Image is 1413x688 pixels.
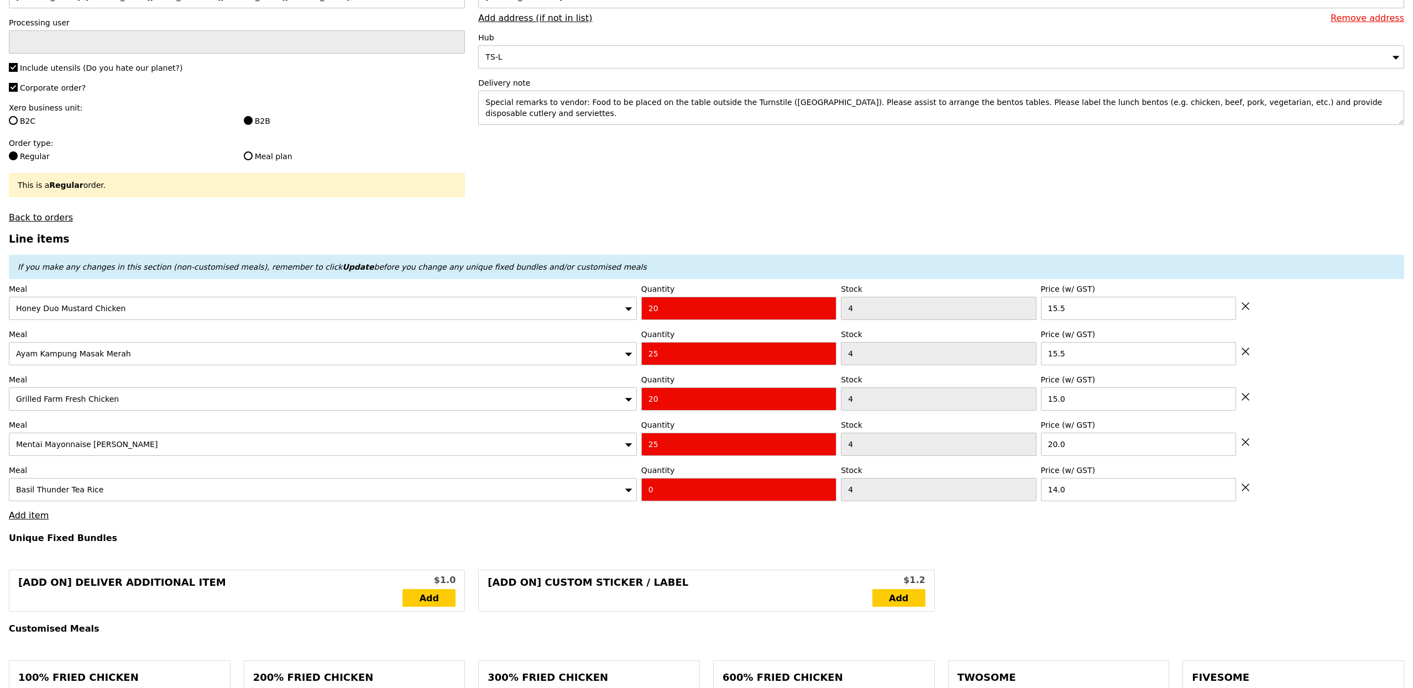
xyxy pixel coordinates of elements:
label: Stock [841,419,1036,430]
span: Mentai Mayonnaise [PERSON_NAME] [16,440,158,449]
label: Stock [841,465,1036,476]
div: 600% Fried Chicken [723,670,925,685]
label: Meal [9,329,637,340]
label: Price (w/ GST) [1041,283,1236,295]
label: Xero business unit: [9,102,465,113]
label: Processing user [9,17,465,28]
label: Price (w/ GST) [1041,374,1236,385]
div: [Add on] Custom Sticker / Label [488,575,872,607]
label: Delivery note [478,77,1404,88]
div: $1.0 [402,574,456,587]
input: Corporate order? [9,83,18,92]
label: Quantity [641,283,836,295]
input: B2C [9,116,18,125]
em: If you make any changes in this section (non-customised meals), remember to click before you chan... [18,262,647,271]
div: 300% Fried Chicken [488,670,690,685]
div: Twosome [957,670,1160,685]
label: Stock [841,329,1036,340]
label: Stock [841,283,1036,295]
label: Hub [478,32,1404,43]
div: 200% Fried Chicken [253,670,456,685]
div: [Add on] Deliver Additional Item [18,575,402,607]
span: Grilled Farm Fresh Chicken [16,395,119,403]
b: Update [342,262,374,271]
span: Honey Duo Mustard Chicken [16,304,125,313]
a: Remove address [1331,13,1404,23]
input: Meal plan [244,151,253,160]
a: Add [872,589,925,607]
label: Meal [9,465,637,476]
label: Price (w/ GST) [1041,329,1236,340]
label: Price (w/ GST) [1041,465,1236,476]
label: Quantity [641,419,836,430]
input: Regular [9,151,18,160]
label: Order type: [9,138,465,149]
h4: Unique Fixed Bundles [9,533,1404,543]
input: B2B [244,116,253,125]
label: Quantity [641,329,836,340]
label: B2B [244,115,465,127]
label: Meal plan [244,151,465,162]
a: Add item [9,510,49,521]
label: B2C [9,115,231,127]
label: Quantity [641,465,836,476]
h4: Customised Meals [9,623,1404,634]
label: Quantity [641,374,836,385]
a: Back to orders [9,212,73,223]
label: Regular [9,151,231,162]
a: Add address (if not in list) [478,13,592,23]
span: Ayam Kampung Masak Merah [16,349,131,358]
div: Fivesome [1192,670,1395,685]
span: TS-L [485,52,502,61]
div: 100% Fried Chicken [18,670,221,685]
label: Meal [9,374,637,385]
input: Include utensils (Do you hate our planet?) [9,63,18,72]
div: This is a order. [18,180,456,191]
label: Meal [9,283,637,295]
a: Add [402,589,456,607]
span: Corporate order? [20,83,86,92]
span: Include utensils (Do you hate our planet?) [20,64,182,72]
label: Meal [9,419,637,430]
b: Regular [49,181,83,190]
label: Stock [841,374,1036,385]
span: Basil Thunder Tea Rice [16,485,103,494]
label: Price (w/ GST) [1041,419,1236,430]
h3: Line items [9,233,1404,245]
div: $1.2 [872,574,925,587]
